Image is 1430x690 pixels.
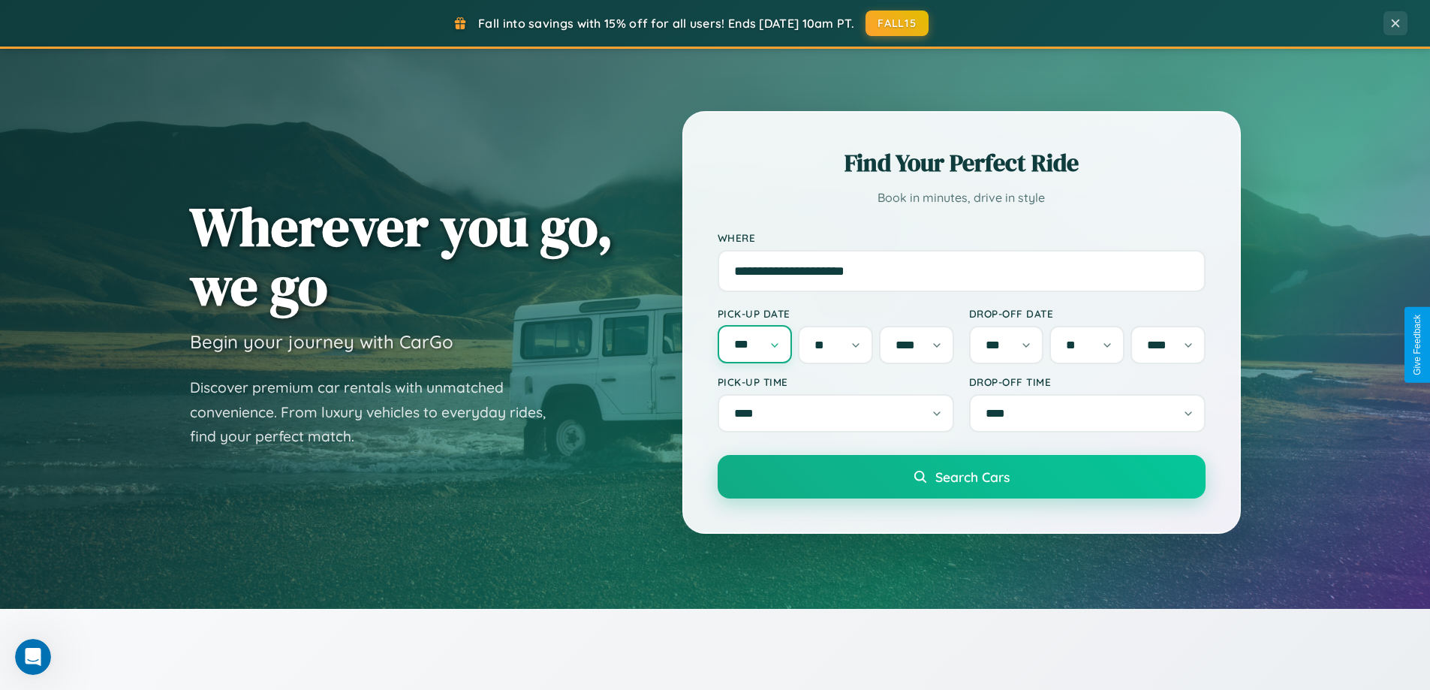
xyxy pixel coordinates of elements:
[969,307,1206,320] label: Drop-off Date
[866,11,929,36] button: FALL15
[15,639,51,675] iframe: Intercom live chat
[718,187,1206,209] p: Book in minutes, drive in style
[478,16,854,31] span: Fall into savings with 15% off for all users! Ends [DATE] 10am PT.
[935,469,1010,485] span: Search Cars
[190,375,565,449] p: Discover premium car rentals with unmatched convenience. From luxury vehicles to everyday rides, ...
[190,330,453,353] h3: Begin your journey with CarGo
[718,307,954,320] label: Pick-up Date
[718,455,1206,499] button: Search Cars
[718,375,954,388] label: Pick-up Time
[1412,315,1422,375] div: Give Feedback
[718,231,1206,244] label: Where
[718,146,1206,179] h2: Find Your Perfect Ride
[190,197,613,315] h1: Wherever you go, we go
[969,375,1206,388] label: Drop-off Time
